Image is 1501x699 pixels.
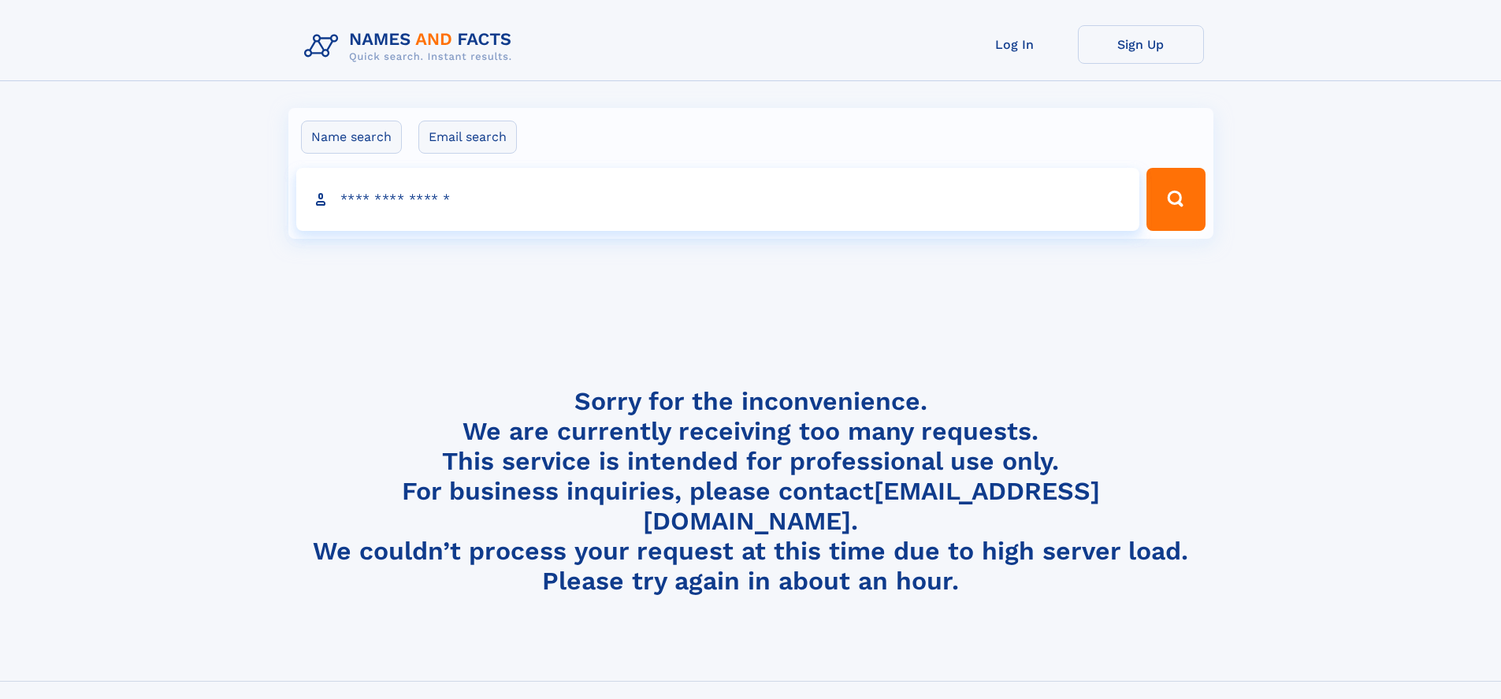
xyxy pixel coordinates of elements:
[298,386,1204,597] h4: Sorry for the inconvenience. We are currently receiving too many requests. This service is intend...
[418,121,517,154] label: Email search
[643,476,1100,536] a: [EMAIL_ADDRESS][DOMAIN_NAME]
[1078,25,1204,64] a: Sign Up
[952,25,1078,64] a: Log In
[298,25,525,68] img: Logo Names and Facts
[296,168,1140,231] input: search input
[301,121,402,154] label: Name search
[1146,168,1205,231] button: Search Button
